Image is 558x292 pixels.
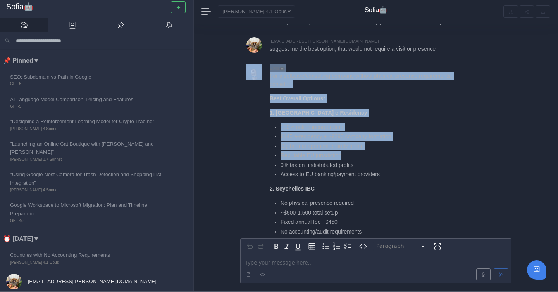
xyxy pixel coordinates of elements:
[342,241,353,252] button: Check list
[10,117,166,125] span: "Designing a Reinforcement Learning Model for Crypto Trading"
[365,6,387,14] h4: Sofia🤖
[270,37,511,45] div: [EMAIL_ADDRESS][PERSON_NAME][DOMAIN_NAME]
[270,110,367,116] strong: 1. [GEOGRAPHIC_DATA] e-Residency
[281,132,475,141] li: €145 e-residency + ~€290 company formation
[10,81,166,87] span: GPT-5
[10,170,166,187] span: "Using Google Nest Camera for Trash Detection and Shopping List Integration"
[10,95,166,103] span: AI Language Model Comparison: Pricing and Features
[13,35,189,46] input: Search conversations
[281,161,475,169] li: 0% tax on undistributed profits
[10,140,166,156] span: "Launching an Online Cat Boutique with [PERSON_NAME] and [PERSON_NAME]"
[10,126,166,132] span: [PERSON_NAME] 4 Sonnet
[241,254,511,283] div: editable markdown
[6,2,187,12] a: Sofia🤖
[320,241,331,252] button: Bulleted list
[281,142,475,150] li: Digital management entirely online
[10,259,166,266] span: [PERSON_NAME] 4.1 Opus
[358,241,369,252] button: Inline code format
[26,278,157,284] span: [EMAIL_ADDRESS][PERSON_NAME][DOMAIN_NAME]
[282,241,293,252] button: Italic
[10,187,166,193] span: [PERSON_NAME] 4 Sonnet
[270,45,475,53] p: suggest me the best option, that would not require a visit or presence
[10,103,166,110] span: GPT-5
[281,170,475,179] li: Access to EU banking/payment providers
[270,72,475,88] p: For a software/consulting company without physical presence requirements, consider:
[10,73,166,81] span: SEO: Subdomain vs Path in Google
[373,241,429,252] button: Block type
[281,123,475,131] li: 100% online incorporation
[281,218,475,226] li: Fixed annual fee ~$450
[270,95,325,101] strong: Best Overall Options:
[320,241,353,252] div: toggle group
[3,56,193,66] li: 📌 Pinned ▼
[270,64,511,72] div: Sofia🤖
[281,199,475,207] li: No physical presence required
[270,186,315,192] strong: 2. Seychelles IBC
[331,241,342,252] button: Numbered list
[281,209,475,217] li: ~$500-1,500 total setup
[281,151,475,160] li: Reputable EU jurisdiction
[10,201,166,218] span: Google Workspace to Microsoft Migration: Plan and Timeline Preparation
[293,241,303,252] button: Underline
[10,156,166,163] span: [PERSON_NAME] 3.7 Sonnet
[281,228,475,236] li: No accounting/audit requirements
[271,241,282,252] button: Bold
[3,234,193,244] li: ⏰ [DATE] ▼
[10,251,166,259] span: Countries with No Accounting Requirements
[10,218,166,224] span: GPT-4o
[281,237,475,245] li: Privacy protection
